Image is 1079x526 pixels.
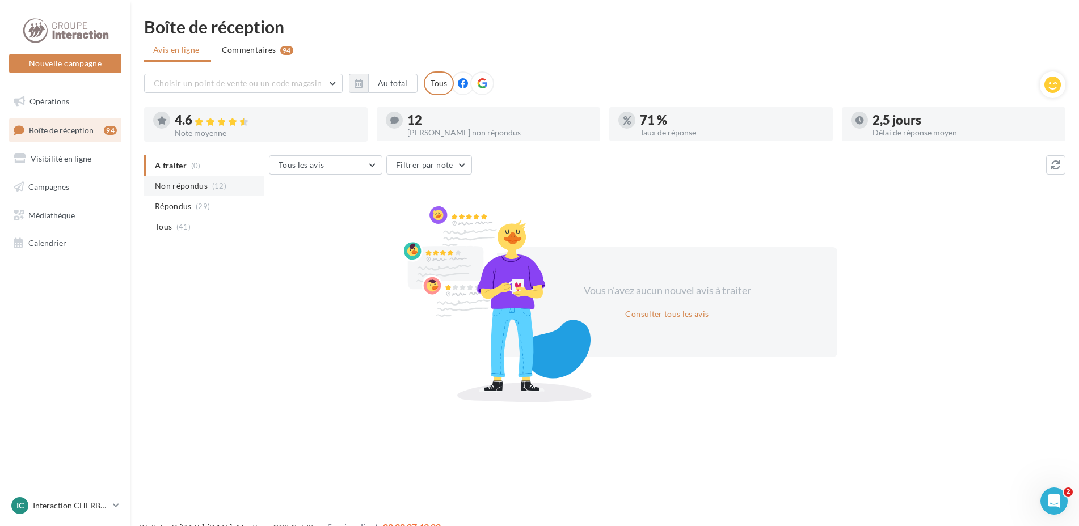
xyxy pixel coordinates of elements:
[28,210,75,219] span: Médiathèque
[269,155,382,175] button: Tous les avis
[873,129,1056,137] div: Délai de réponse moyen
[28,238,66,248] span: Calendrier
[155,201,192,212] span: Répondus
[640,129,824,137] div: Taux de réponse
[28,182,69,192] span: Campagnes
[175,129,359,137] div: Note moyenne
[407,129,591,137] div: [PERSON_NAME] non répondus
[175,114,359,127] div: 4.6
[144,74,343,93] button: Choisir un point de vente ou un code magasin
[7,147,124,171] a: Visibilité en ligne
[640,114,824,126] div: 71 %
[873,114,1056,126] div: 2,5 jours
[621,307,713,321] button: Consulter tous les avis
[368,74,418,93] button: Au total
[570,283,765,298] div: Vous n'avez aucun nouvel avis à traiter
[279,160,324,169] span: Tous les avis
[212,181,226,190] span: (12)
[196,202,210,211] span: (29)
[155,221,172,232] span: Tous
[29,96,69,106] span: Opérations
[1064,487,1073,497] span: 2
[407,114,591,126] div: 12
[7,90,124,113] a: Opérations
[9,495,121,516] a: IC Interaction CHERBOURG
[7,118,124,142] a: Boîte de réception94
[1040,487,1068,515] iframe: Intercom live chat
[9,54,121,73] button: Nouvelle campagne
[29,125,94,134] span: Boîte de réception
[280,46,293,55] div: 94
[16,500,24,511] span: IC
[7,175,124,199] a: Campagnes
[222,44,276,56] span: Commentaires
[424,71,454,95] div: Tous
[33,500,108,511] p: Interaction CHERBOURG
[7,231,124,255] a: Calendrier
[31,154,91,163] span: Visibilité en ligne
[7,203,124,227] a: Médiathèque
[349,74,418,93] button: Au total
[176,222,191,231] span: (41)
[155,180,208,192] span: Non répondus
[386,155,472,175] button: Filtrer par note
[104,126,117,135] div: 94
[154,78,322,88] span: Choisir un point de vente ou un code magasin
[144,18,1065,35] div: Boîte de réception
